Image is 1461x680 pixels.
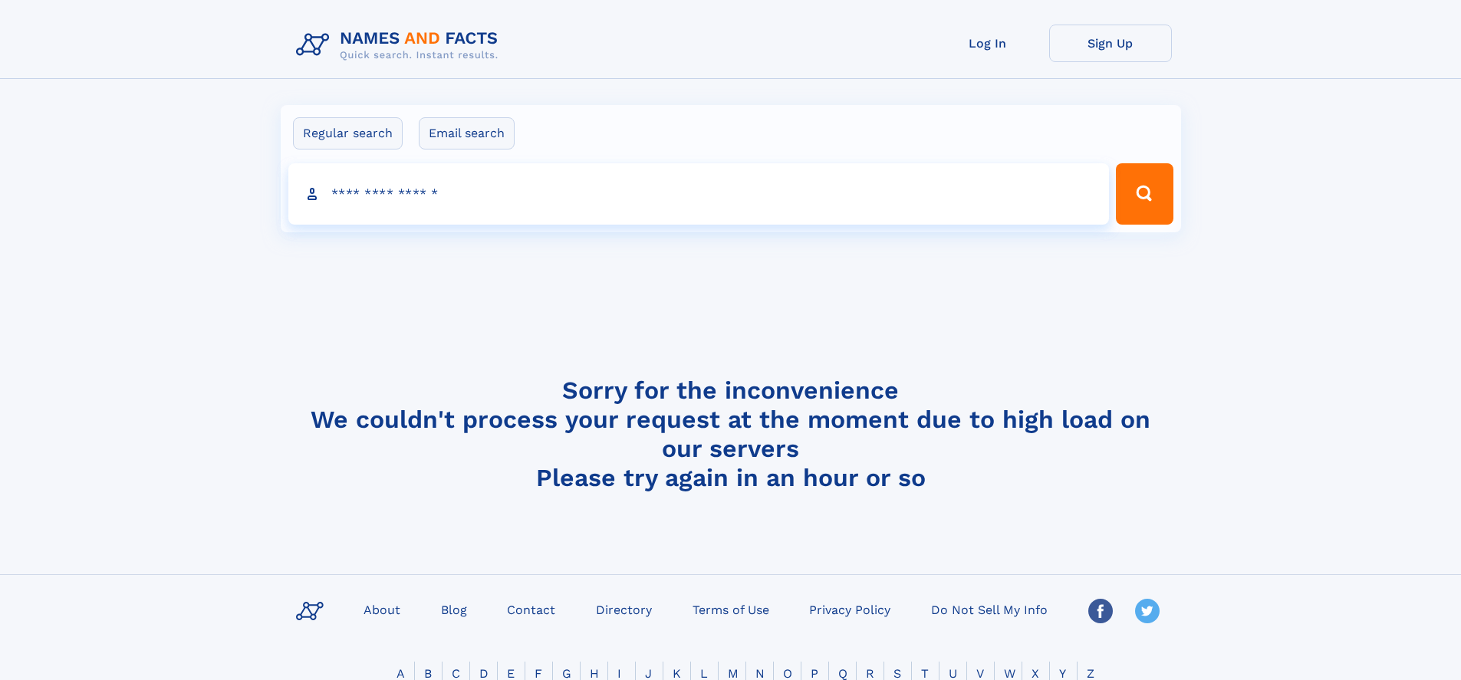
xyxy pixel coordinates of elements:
label: Regular search [293,117,403,149]
a: Privacy Policy [803,598,897,620]
a: Sign Up [1049,25,1172,62]
h4: Sorry for the inconvenience We couldn't process your request at the moment due to high load on ou... [290,376,1172,492]
button: Search Button [1116,163,1173,225]
a: Terms of Use [686,598,775,620]
a: Directory [590,598,658,620]
a: Contact [501,598,561,620]
img: Twitter [1135,599,1160,623]
a: About [357,598,406,620]
a: Log In [926,25,1049,62]
a: Blog [435,598,473,620]
a: Do Not Sell My Info [925,598,1054,620]
label: Email search [419,117,515,149]
img: Facebook [1088,599,1113,623]
img: Logo Names and Facts [290,25,511,66]
input: search input [288,163,1110,225]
